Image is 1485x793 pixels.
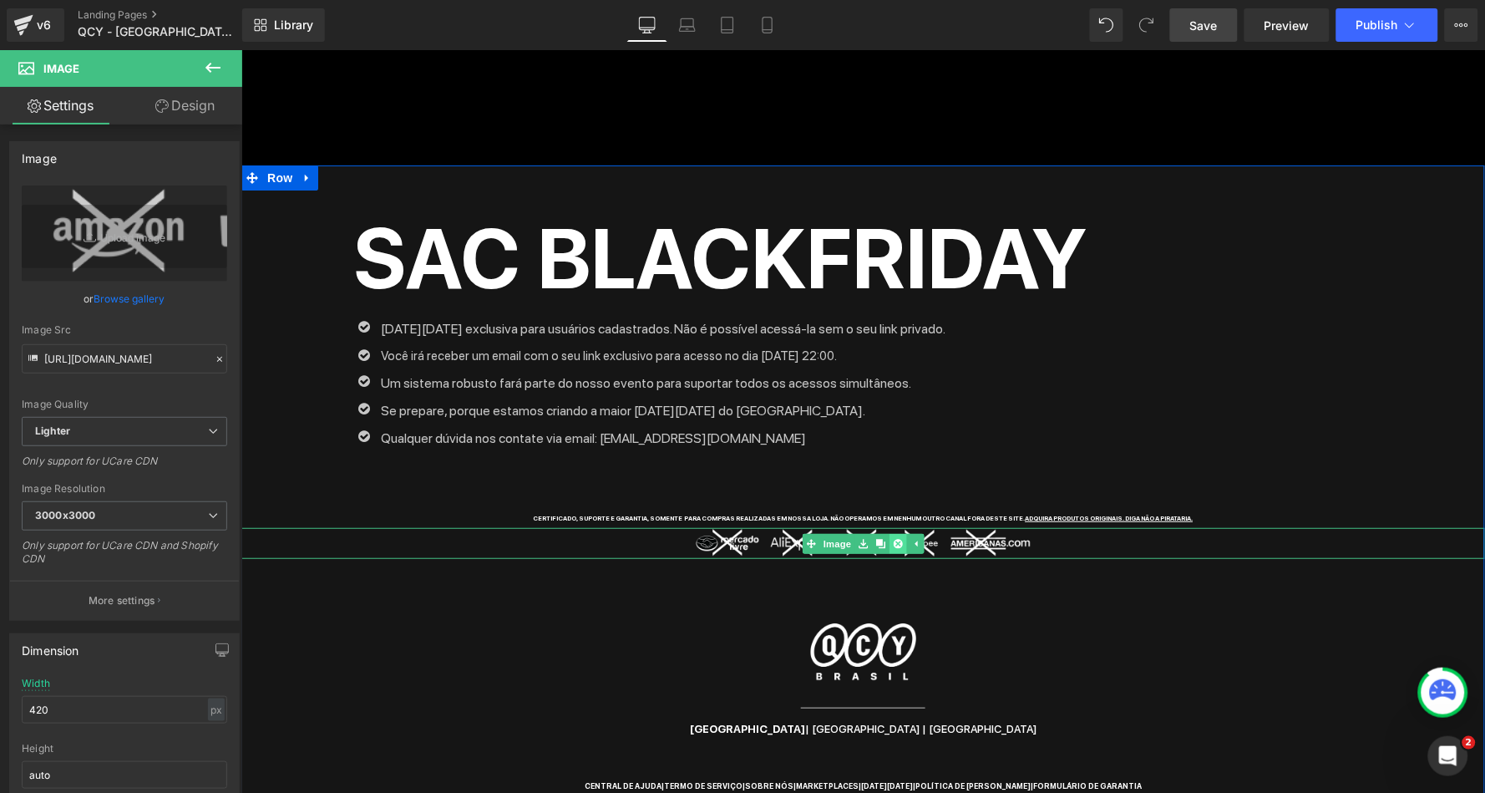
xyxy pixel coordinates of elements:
[1428,736,1468,776] iframe: Intercom live chat
[447,478,798,509] img: mercadolivre Amazon
[667,8,707,42] a: Laptop
[89,593,155,608] p: More settings
[22,344,227,374] input: Link
[43,62,79,75] span: Image
[113,159,846,258] strong: SAC BLACKFRIDAY
[1130,8,1163,42] button: Redo
[292,465,952,472] strong: CERTIFICADO, SUPORTE E GARANTIA, SOMENTE PARA COMPRAS REALIZADAS EM NOSSA LOJA. NÃO OPERAMOS EM N...
[613,484,631,504] a: Save element
[555,731,617,740] a: MARKETPLACES
[22,696,227,724] input: auto
[1356,18,1398,32] span: Publish
[22,678,50,689] div: Width
[674,731,789,740] a: POLÍTICA DE [PERSON_NAME]
[140,323,705,343] p: Um sistema robusto fará parte do nosso evento para suportar todos os acessos simultâneos.
[1244,8,1330,42] a: Preview
[78,25,238,38] span: QCY - [GEOGRAPHIC_DATA]™ | A MAIOR [DATE][DATE] DA HISTÓRIA
[35,509,95,521] b: 3000x3000
[1336,8,1438,42] button: Publish
[631,484,648,504] a: Clone Element
[208,699,225,721] div: px
[10,581,239,620] button: More settings
[124,87,246,125] a: Design
[504,731,552,740] a: SOBRE NÓS
[33,14,54,36] div: v6
[7,8,64,42] a: v6
[94,284,165,313] a: Browse gallery
[792,731,900,740] a: FORMULÁRIO DE GARANTIA
[22,399,227,410] div: Image Quality
[22,324,227,336] div: Image Src
[22,290,227,308] div: or
[1090,8,1123,42] button: Undo
[620,731,672,740] a: [DATE][DATE]
[666,484,683,504] a: Expand / Collapse
[343,731,900,740] b: | | | | | |
[78,8,270,22] a: Landing Pages
[449,673,564,685] strong: [GEOGRAPHIC_DATA]
[140,350,705,371] p: Se prepare, porque estamos criando a maior [DATE][DATE] do [GEOGRAPHIC_DATA].
[423,731,501,740] a: TERMO DE SERVIÇO
[22,761,227,789] input: auto
[579,484,614,504] span: Image
[784,465,952,472] u: ADQUIRA PRODUTOS ORIGINAIS. DIGA NÃO A PIRATARIA.
[140,378,705,399] p: Qualquer dúvida nos contate via email: [EMAIL_ADDRESS][DOMAIN_NAME]
[140,297,705,317] p: Você irá receber um email com o seu link exclusivo para acesso no dia [DATE] 22:00.
[35,424,70,437] b: Lighter
[707,8,748,42] a: Tablet
[627,8,667,42] a: Desktop
[343,731,420,740] a: CENTRAL DE AJUDA
[1265,17,1310,34] span: Preview
[140,268,705,289] p: [DATE][DATE] exclusiva para usuários cadastrados. Não é possível acessá-la sem o seu link privado.
[22,483,227,495] div: Image Resolution
[242,8,325,42] a: New Library
[55,115,77,140] a: Expand / Collapse
[1190,17,1218,34] span: Save
[22,539,227,577] div: Only support for UCare CDN and Shopify CDN
[748,8,788,42] a: Mobile
[22,115,55,140] span: Row
[22,634,79,658] div: Dimension
[1462,736,1476,750] span: 2
[1445,8,1478,42] button: More
[648,484,666,504] a: Delete Element
[568,572,677,633] img: qcy brasil
[22,743,227,755] div: Height
[22,142,57,165] div: Image
[22,455,227,479] div: Only support for UCare CDN
[274,18,313,33] span: Library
